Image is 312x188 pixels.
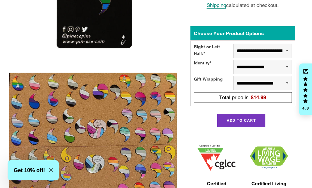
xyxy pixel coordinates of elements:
div: 4.8 [302,106,309,110]
div: Choose Your Product Options [190,26,295,40]
span: 14.99 [253,94,266,100]
div: Total price is$14.99 [196,93,290,102]
span: $ [251,94,266,100]
div: Identity [194,60,233,74]
img: 1706832627.png [250,146,288,169]
img: 1705457225.png [197,145,236,171]
span: Add to Cart [227,118,256,123]
select: Gift Wrapping [233,76,292,90]
div: Click to open Judge.me floating reviews tab [299,63,312,115]
select: Identity [233,60,292,74]
select: Right or Left Half: [233,44,292,58]
div: Right or Left Half: [194,44,233,58]
div: Gift Wrapping [194,76,233,90]
button: Add to Cart [217,114,265,127]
